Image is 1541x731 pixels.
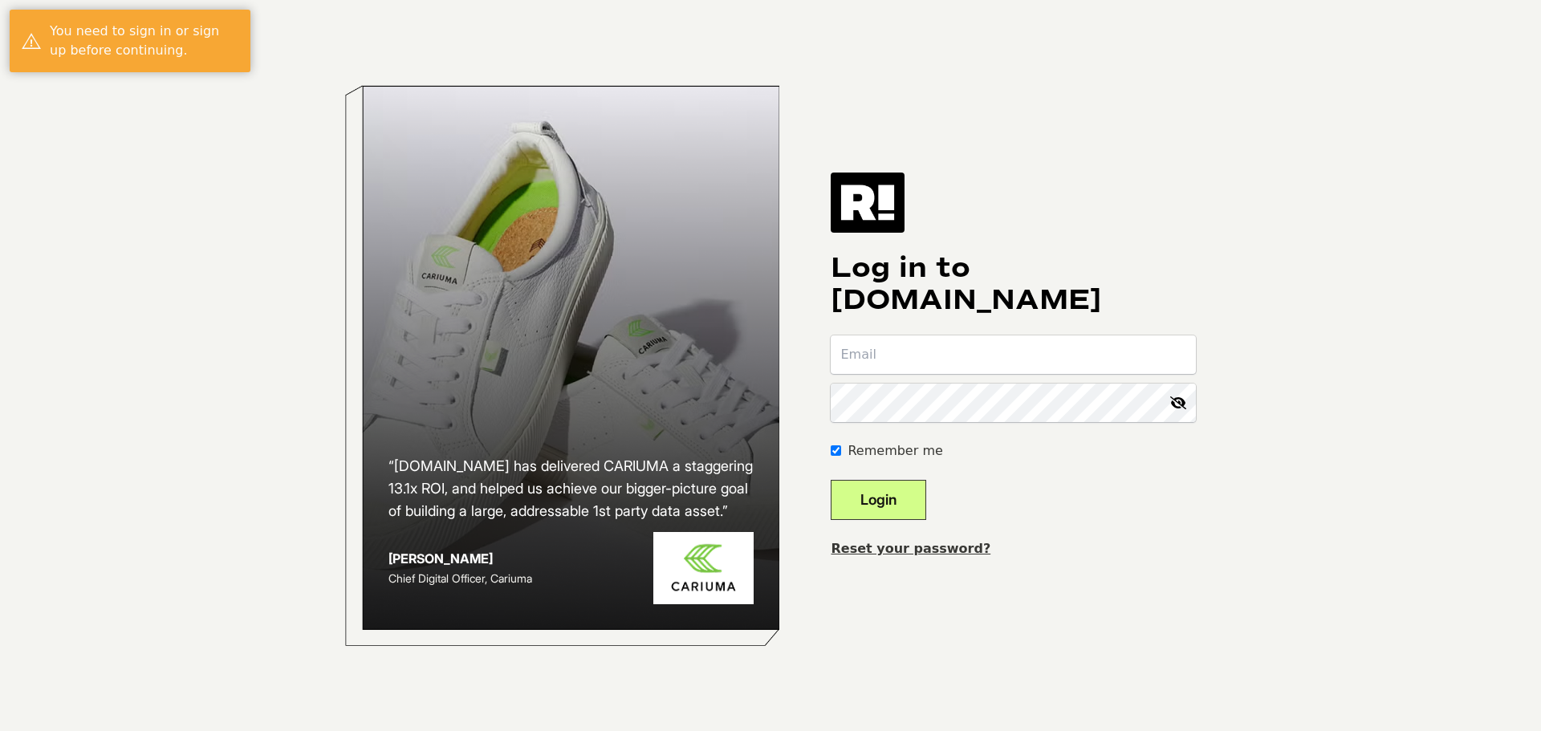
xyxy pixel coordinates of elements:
button: Login [831,480,926,520]
h1: Log in to [DOMAIN_NAME] [831,252,1196,316]
label: Remember me [848,441,942,461]
img: Cariuma [653,532,754,605]
a: Reset your password? [831,541,990,556]
strong: [PERSON_NAME] [388,550,493,567]
h2: “[DOMAIN_NAME] has delivered CARIUMA a staggering 13.1x ROI, and helped us achieve our bigger-pic... [388,455,754,522]
span: Chief Digital Officer, Cariuma [388,571,532,585]
div: You need to sign in or sign up before continuing. [50,22,238,60]
img: Retention.com [831,173,905,232]
input: Email [831,335,1196,374]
